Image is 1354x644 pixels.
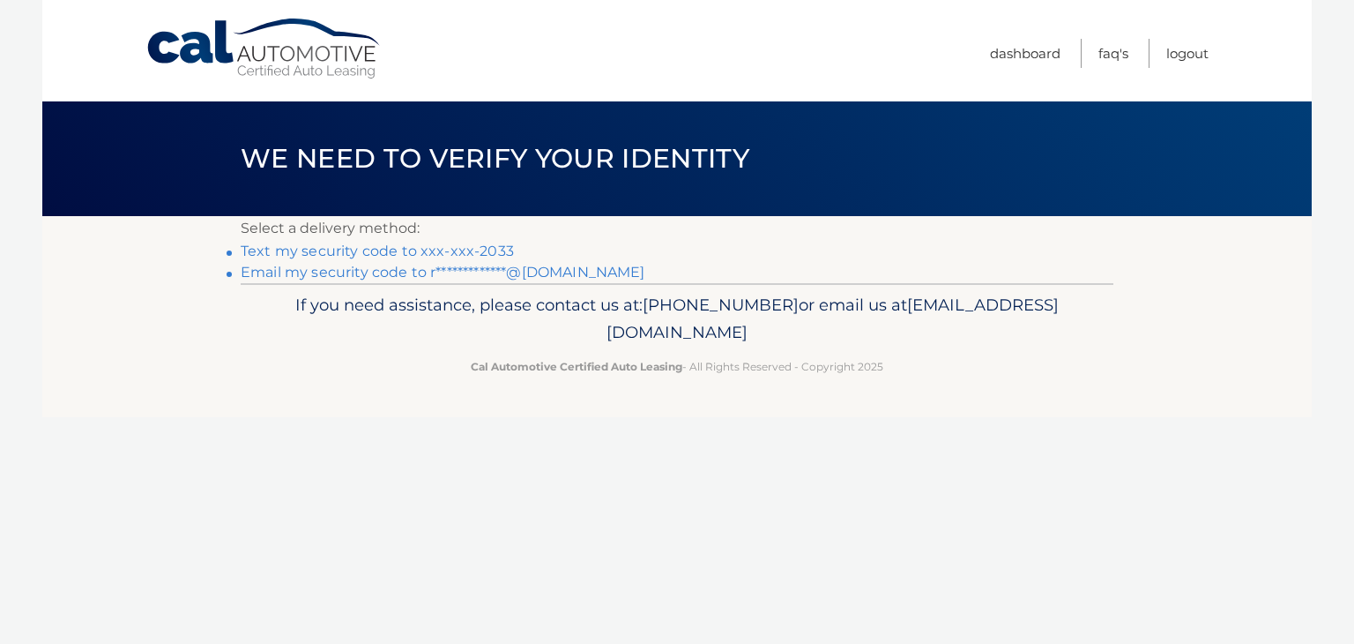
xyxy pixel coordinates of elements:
[252,357,1102,376] p: - All Rights Reserved - Copyright 2025
[471,360,682,373] strong: Cal Automotive Certified Auto Leasing
[241,216,1113,241] p: Select a delivery method:
[252,291,1102,348] p: If you need assistance, please contact us at: or email us at
[241,243,514,259] a: Text my security code to xxx-xxx-2033
[241,142,749,175] span: We need to verify your identity
[1166,39,1209,68] a: Logout
[1098,39,1128,68] a: FAQ's
[990,39,1060,68] a: Dashboard
[643,295,799,315] span: [PHONE_NUMBER]
[145,18,383,80] a: Cal Automotive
